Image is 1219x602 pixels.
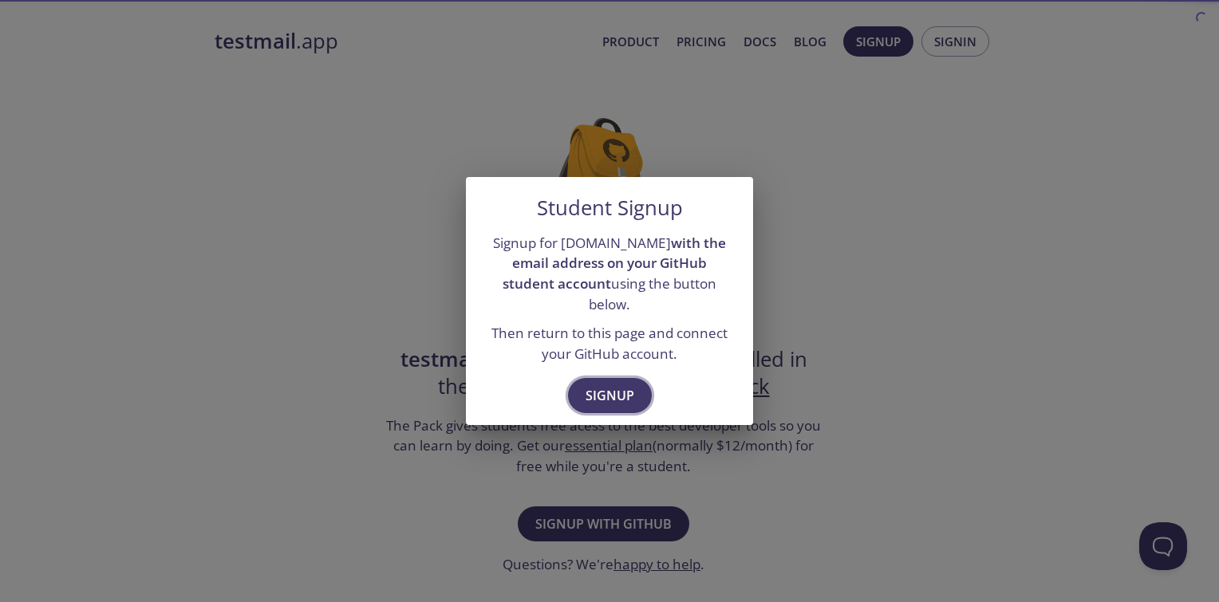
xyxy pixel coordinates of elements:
span: Signup [586,384,634,407]
h5: Student Signup [537,196,683,220]
strong: with the email address on your GitHub student account [503,234,726,293]
p: Signup for [DOMAIN_NAME] using the button below. [485,233,734,315]
button: Signup [568,378,652,413]
p: Then return to this page and connect your GitHub account. [485,323,734,364]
